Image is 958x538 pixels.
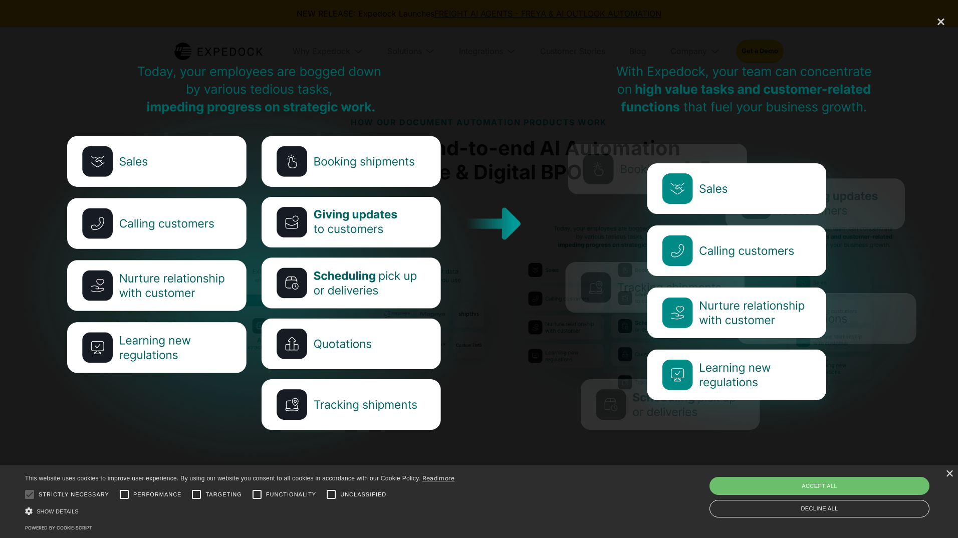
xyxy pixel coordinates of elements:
[709,477,929,495] div: Accept all
[25,525,92,530] a: Powered by cookie-script
[340,490,386,499] span: Unclassified
[908,490,958,538] iframe: Chat Widget
[422,474,455,482] a: Read more
[709,500,929,517] div: Decline all
[205,490,242,499] span: Targeting
[37,508,79,514] span: Show details
[39,490,109,499] span: Strictly necessary
[19,63,939,465] img: 65fac281168dc2dc64ef51cd_E-BPO%20(1).png
[25,475,420,482] span: This website uses cookies to improve user experience. By using our website you consent to all coo...
[924,11,958,33] div: close lightbox
[133,490,182,499] span: Performance
[266,490,316,499] span: Functionality
[945,470,953,478] div: Close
